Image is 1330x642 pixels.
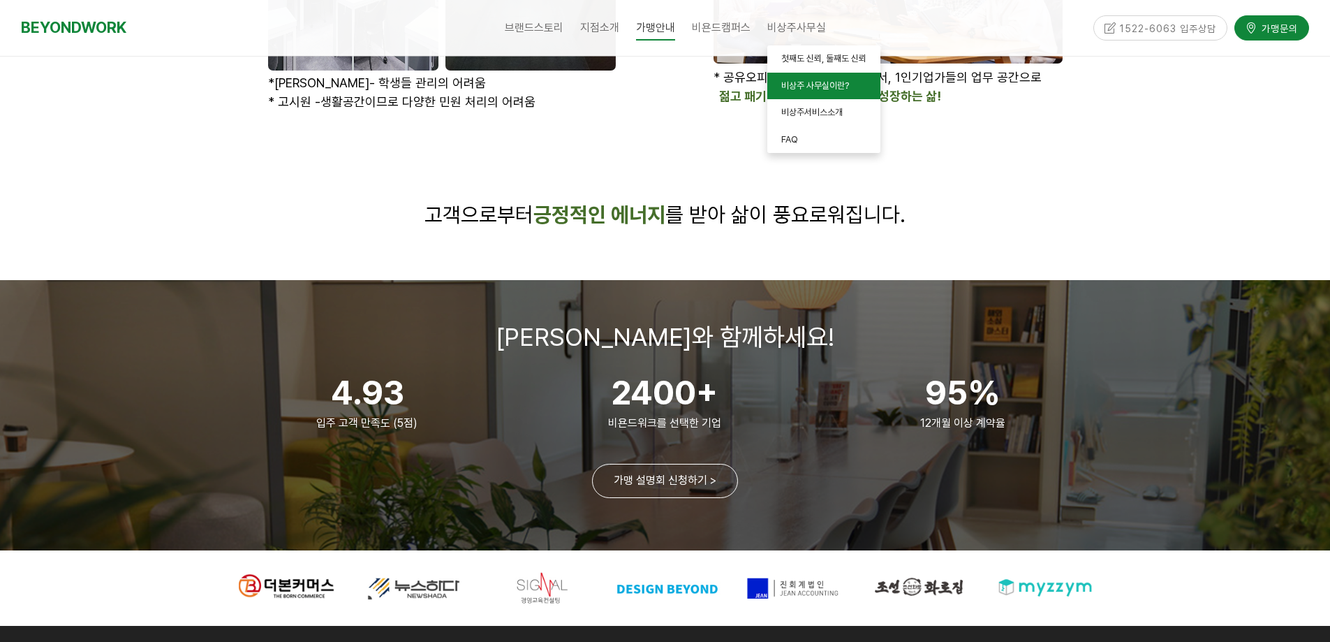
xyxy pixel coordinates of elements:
span: * 공유오피스 - 스타트업, 프리랜서, 1인기업가들의 업무 공간으로 [714,70,1042,85]
span: 비상주사무실 [767,21,826,34]
a: 지점소개 [572,10,628,45]
span: *[PERSON_NAME] [268,75,369,90]
span: FAQ [781,134,798,145]
span: 입주 고객 만족도 (5점) [316,416,418,430]
a: BEYONDWORK [21,15,126,41]
strong: 긍정적인 에너지 [533,202,665,227]
span: 비욘드캠퍼스 [692,21,751,34]
span: 가맹문의 [1257,21,1298,35]
span: 2400+ [612,372,718,413]
span: 비상주서비스소개 [781,107,843,117]
span: 첫째도 신뢰, 둘째도 신뢰 [781,53,866,64]
a: 비상주사무실 [759,10,834,45]
a: 가맹 설명회 신청하기 > [592,464,738,498]
a: 가맹안내 [628,10,684,45]
span: [PERSON_NAME]와 함께하세요! [496,322,834,352]
span: 가맹안내 [636,16,675,41]
span: 브랜드스토리 [505,21,563,34]
span: 12개월 이상 계약율 [920,416,1005,430]
span: 생활공간이므로 다양한 민원 처리의 어려움 [320,94,535,109]
span: 고객으로부터 [424,202,533,227]
a: 비욘드캠퍼스 [684,10,759,45]
span: 4.93 [330,372,404,413]
a: 비상주서비스소개 [767,99,880,126]
a: FAQ [767,126,880,154]
strong: 젊고 패기 넘치는 청년들과 함께 성장하는 삶! [719,89,941,103]
span: - 학생들 관리의 어려움 * 고시원 - [268,75,486,109]
a: 첫째도 신뢰, 둘째도 신뢰 [767,45,880,73]
a: 가맹문의 [1234,15,1309,40]
span: 지점소개 [580,21,619,34]
span: 를 받아 삶이 풍요로워집니다. [665,202,906,227]
span: 비상주 사무실이란? [781,80,849,91]
a: 브랜드스토리 [496,10,572,45]
span: 비욘드워크를 선택한 기업 [608,416,721,430]
a: 비상주 사무실이란? [767,73,880,100]
span: 95% [925,372,1000,413]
